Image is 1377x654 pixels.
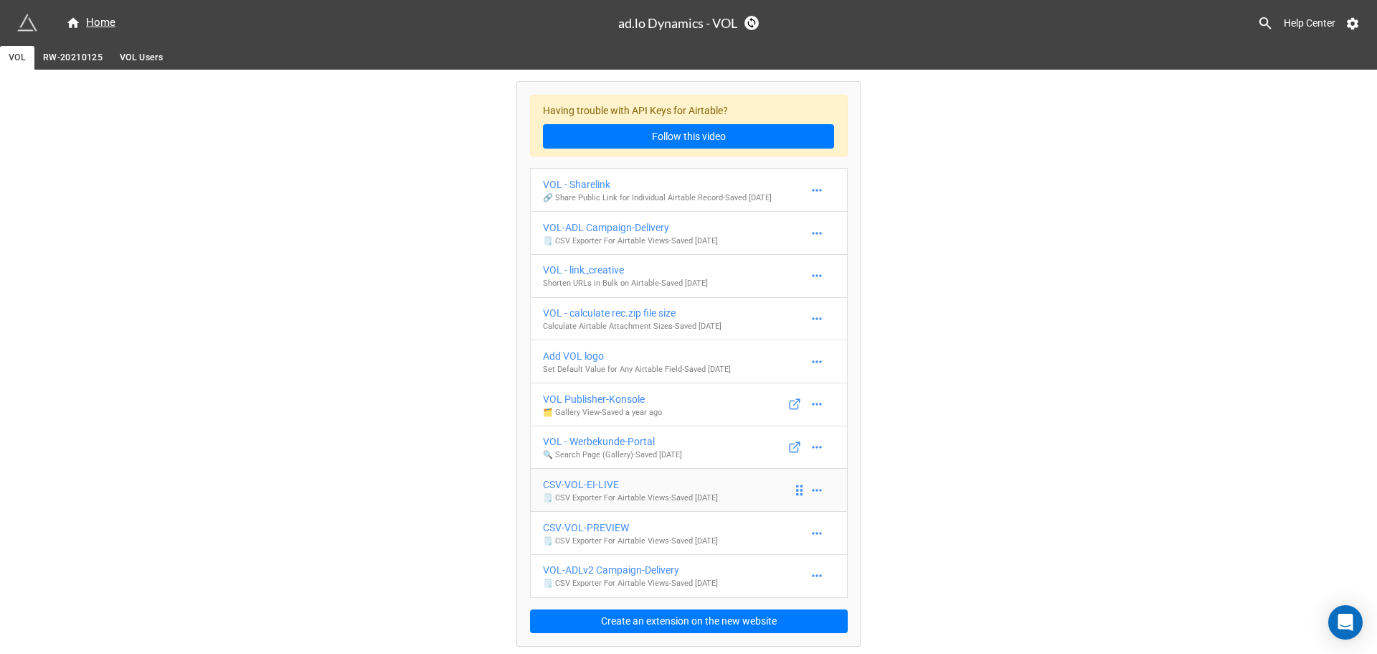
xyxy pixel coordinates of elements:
[543,449,682,461] p: 🔍 Search Page (Gallery) - Saved [DATE]
[1274,10,1345,36] a: Help Center
[543,348,731,364] div: Add VOL logo
[744,16,759,30] a: Sync Base Structure
[66,14,115,32] div: Home
[543,177,772,192] div: VOL - Sharelink
[543,278,708,289] p: Shorten URLs in Bulk on Airtable - Saved [DATE]
[120,50,163,65] span: VOL Users
[1328,605,1363,640] div: Open Intercom Messenger
[530,340,848,383] a: Add VOL logoSet Default Value for Any Airtable Field-Saved [DATE]
[543,434,682,449] div: VOL - Werbekunde-Portal
[543,477,718,492] div: CSV-VOL-EI-LIVE
[530,468,848,512] a: CSV-VOL-EI-LIVE🗒️ CSV Exporter For Airtable Views-Saved [DATE]
[530,211,848,255] a: VOL-ADL Campaign-Delivery🗒️ CSV Exporter For Airtable Views-Saved [DATE]
[543,492,718,504] p: 🗒️ CSV Exporter For Airtable Views - Saved [DATE]
[530,609,848,634] button: Create an extension on the new website
[543,262,708,278] div: VOL - link_creative
[57,14,124,32] a: Home
[530,554,848,598] a: VOL-ADLv2 Campaign-Delivery🗒️ CSV Exporter For Airtable Views-Saved [DATE]
[530,297,848,341] a: VOL - calculate rec.zip file sizeCalculate Airtable Attachment Sizes-Saved [DATE]
[543,192,772,204] p: 🔗 Share Public Link for Individual Airtable Record - Saved [DATE]
[43,50,103,65] span: RW-20210125
[530,383,848,426] a: VOL Publisher-Konsole🗂️ Gallery View-Saved a year ago
[543,305,721,321] div: VOL - calculate rec.zip file size
[543,562,718,578] div: VOL-ADLv2 Campaign-Delivery
[543,235,718,247] p: 🗒️ CSV Exporter For Airtable Views - Saved [DATE]
[530,254,848,298] a: VOL - link_creativeShorten URLs in Bulk on Airtable-Saved [DATE]
[530,95,848,157] div: Having trouble with API Keys for Airtable?
[17,13,37,33] img: miniextensions-icon.73ae0678.png
[543,578,718,589] p: 🗒️ CSV Exporter For Airtable Views - Saved [DATE]
[9,50,26,65] span: VOL
[543,536,718,547] p: 🗒️ CSV Exporter For Airtable Views - Saved [DATE]
[543,520,718,536] div: CSV-VOL-PREVIEW
[618,17,737,29] h3: ad.lo Dynamics - VOL
[543,407,662,419] p: 🗂️ Gallery View - Saved a year ago
[530,511,848,555] a: CSV-VOL-PREVIEW🗒️ CSV Exporter For Airtable Views-Saved [DATE]
[543,391,662,407] div: VOL Publisher-Konsole
[530,426,848,470] a: VOL - Werbekunde-Portal🔍 Search Page (Gallery)-Saved [DATE]
[543,364,731,375] p: Set Default Value for Any Airtable Field - Saved [DATE]
[530,168,848,212] a: VOL - Sharelink🔗 Share Public Link for Individual Airtable Record-Saved [DATE]
[543,321,721,332] p: Calculate Airtable Attachment Sizes - Saved [DATE]
[543,220,718,235] div: VOL-ADL Campaign-Delivery
[543,124,834,149] a: Follow this video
